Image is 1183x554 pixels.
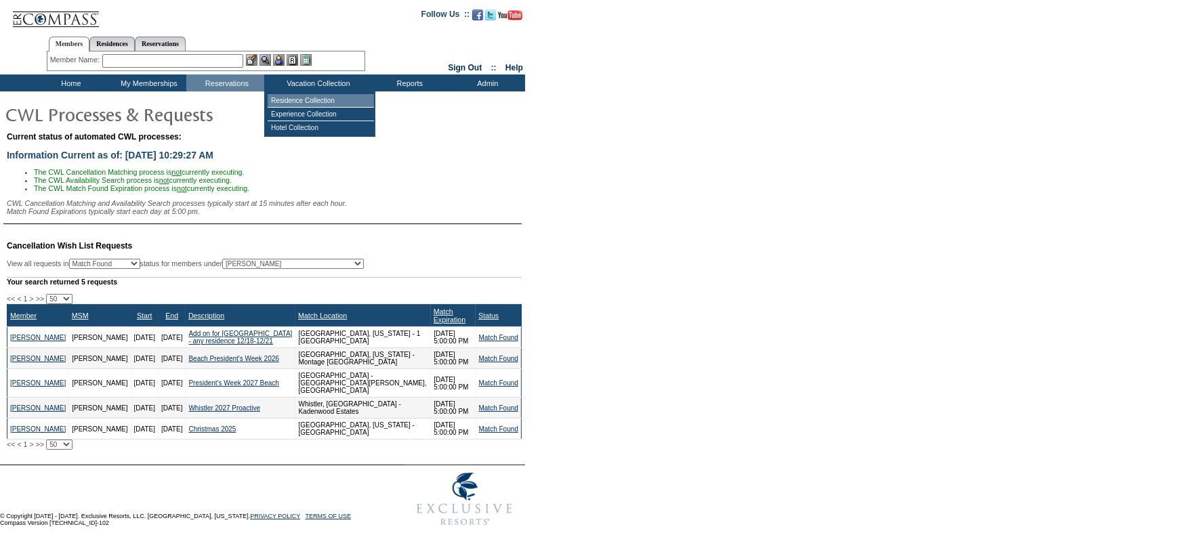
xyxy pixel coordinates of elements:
td: [DATE] [158,398,185,419]
a: [PERSON_NAME] [10,355,66,362]
a: Members [49,37,90,51]
img: Subscribe to our YouTube Channel [498,10,522,20]
span: 1 [24,440,28,448]
a: [PERSON_NAME] [10,425,66,433]
a: Match Found [479,379,518,387]
td: Reservations [186,74,264,91]
td: Reports [369,74,447,91]
td: [DATE] [158,348,185,369]
td: [DATE] 5:00:00 PM [431,419,476,440]
span: The CWL Cancellation Matching process is currently executing. [34,168,245,176]
a: Subscribe to our YouTube Channel [498,14,522,22]
a: Add on for [GEOGRAPHIC_DATA] - any residence 12/18-12/21 [188,330,292,345]
div: Member Name: [50,54,102,66]
a: Status [478,312,499,320]
td: [DATE] [158,419,185,440]
td: Admin [447,74,525,91]
a: Christmas 2025 [188,425,236,433]
a: Match Found [479,425,518,433]
img: b_edit.gif [246,54,257,66]
span: 1 [24,295,28,303]
img: Become our fan on Facebook [472,9,483,20]
a: Match Found [479,334,518,341]
span: < [17,295,21,303]
a: Match Found [479,404,518,412]
img: b_calculator.gif [300,54,312,66]
span: Information Current as of: [DATE] 10:29:27 AM [7,150,213,161]
a: Beach President's Week 2026 [188,355,278,362]
td: [PERSON_NAME] [69,348,131,369]
a: Match Found [479,355,518,362]
a: President's Week 2027 Beach [188,379,278,387]
span: << [7,440,15,448]
u: not [159,176,169,184]
td: Vacation Collection [264,74,369,91]
img: Exclusive Resorts [404,465,525,533]
span: > [30,440,34,448]
a: Help [505,63,523,72]
a: Follow us on Twitter [485,14,496,22]
a: [PERSON_NAME] [10,404,66,412]
td: Experience Collection [268,108,374,121]
a: Member [10,312,37,320]
a: [PERSON_NAME] [10,334,66,341]
span: >> [36,295,44,303]
span: > [30,295,34,303]
a: Residences [89,37,135,51]
td: Hotel Collection [268,121,374,134]
a: Become our fan on Facebook [472,14,483,22]
a: PRIVACY POLICY [250,513,300,519]
td: [GEOGRAPHIC_DATA], [US_STATE] - [GEOGRAPHIC_DATA] [295,419,431,440]
span: >> [36,440,44,448]
td: Home [30,74,108,91]
td: [DATE] [131,369,158,398]
td: Follow Us :: [421,8,470,24]
td: [GEOGRAPHIC_DATA], [US_STATE] - 1 [GEOGRAPHIC_DATA] [295,327,431,348]
div: View all requests in status for members under [7,259,364,269]
img: Follow us on Twitter [485,9,496,20]
td: Residence Collection [268,94,374,108]
td: [DATE] 5:00:00 PM [431,327,476,348]
div: Your search returned 5 requests [7,277,522,286]
td: [PERSON_NAME] [69,369,131,398]
img: Reservations [287,54,298,66]
td: [PERSON_NAME] [69,419,131,440]
td: [DATE] 5:00:00 PM [431,369,476,398]
div: CWL Cancellation Matching and Availability Search processes typically start at 15 minutes after e... [7,199,522,215]
span: Current status of automated CWL processes: [7,132,182,142]
td: [DATE] [131,327,158,348]
span: The CWL Match Found Expiration process is currently executing. [34,184,249,192]
span: :: [491,63,497,72]
td: [DATE] [131,348,158,369]
span: The CWL Availability Search process is currently executing. [34,176,232,184]
span: Cancellation Wish List Requests [7,241,132,251]
td: Whistler, [GEOGRAPHIC_DATA] - Kadenwood Estates [295,398,431,419]
a: Reservations [135,37,186,51]
td: [GEOGRAPHIC_DATA], [US_STATE] - Montage [GEOGRAPHIC_DATA] [295,348,431,369]
td: My Memberships [108,74,186,91]
td: [DATE] [131,398,158,419]
u: not [171,168,182,176]
a: Start [137,312,152,320]
a: Description [188,312,224,320]
a: Whistler 2027 Proactive [188,404,260,412]
a: [PERSON_NAME] [10,379,66,387]
span: << [7,295,15,303]
span: < [17,440,21,448]
u: not [177,184,187,192]
td: [DATE] 5:00:00 PM [431,398,476,419]
td: [DATE] [158,327,185,348]
td: [PERSON_NAME] [69,398,131,419]
td: [GEOGRAPHIC_DATA] - [GEOGRAPHIC_DATA][PERSON_NAME], [GEOGRAPHIC_DATA] [295,369,431,398]
a: Match Location [298,312,347,320]
a: Sign Out [448,63,482,72]
img: View [260,54,271,66]
a: Match Expiration [434,307,465,324]
a: End [165,312,178,320]
td: [DATE] [158,369,185,398]
img: Impersonate [273,54,285,66]
td: [DATE] 5:00:00 PM [431,348,476,369]
td: [PERSON_NAME] [69,327,131,348]
td: [DATE] [131,419,158,440]
a: TERMS OF USE [306,513,352,519]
